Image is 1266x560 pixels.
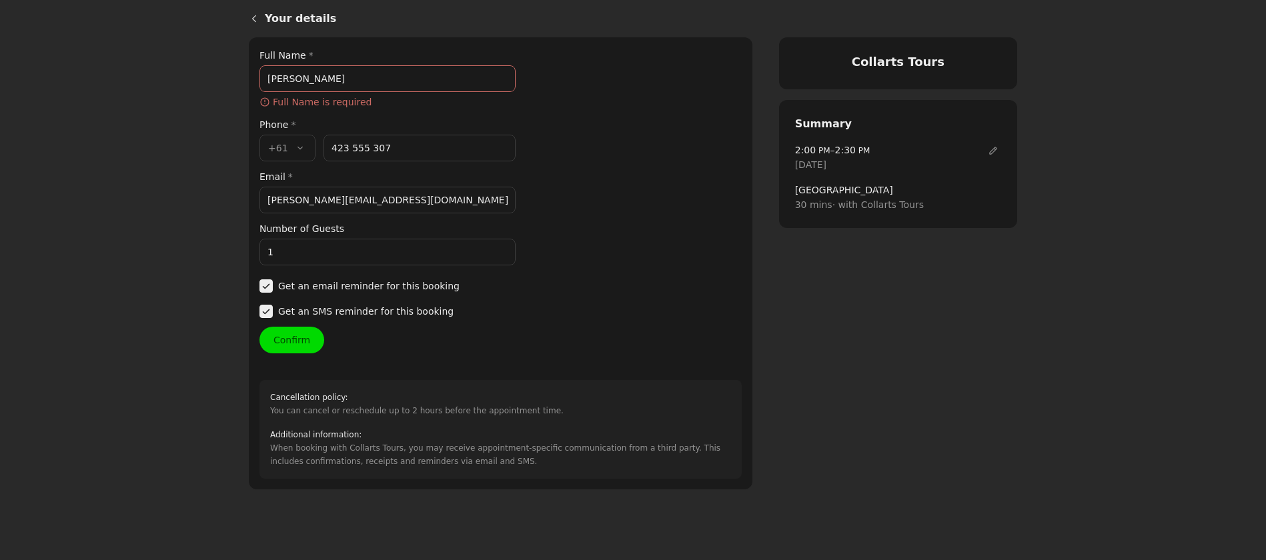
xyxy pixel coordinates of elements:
span: 2:30 [835,145,856,155]
span: PM [816,146,830,155]
h1: Your details [265,11,1017,27]
span: – [795,143,870,157]
a: Back [238,3,265,35]
button: +61 [259,135,315,161]
span: ​ [259,304,273,319]
span: 2:00 [795,145,816,155]
div: You can cancel or reschedule up to 2 hours before the appointment time. [270,391,564,417]
div: When booking with Collarts Tours, you may receive appointment-specific communication from a third... [270,428,731,468]
span: [DATE] [795,157,826,172]
span: Get an SMS reminder for this booking [278,304,454,319]
span: PM [856,146,870,155]
span: ​ [985,143,1001,159]
span: ​ [259,95,270,109]
h2: Additional information : [270,428,731,441]
span: Get an email reminder for this booking [278,279,460,293]
div: Phone [259,117,516,132]
span: ​ [259,279,273,293]
h4: Collarts Tours [795,53,1001,71]
button: Edit date and time [985,143,1001,159]
span: [GEOGRAPHIC_DATA] [795,183,1001,197]
span: Full Name is required [273,95,516,109]
button: Confirm [259,327,324,353]
h2: Summary [795,116,1001,132]
label: Full Name [259,48,516,63]
label: Email [259,169,516,184]
h2: Cancellation policy : [270,391,564,404]
span: 30 mins · with Collarts Tours [795,197,1001,212]
label: Number of Guests [259,221,516,236]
